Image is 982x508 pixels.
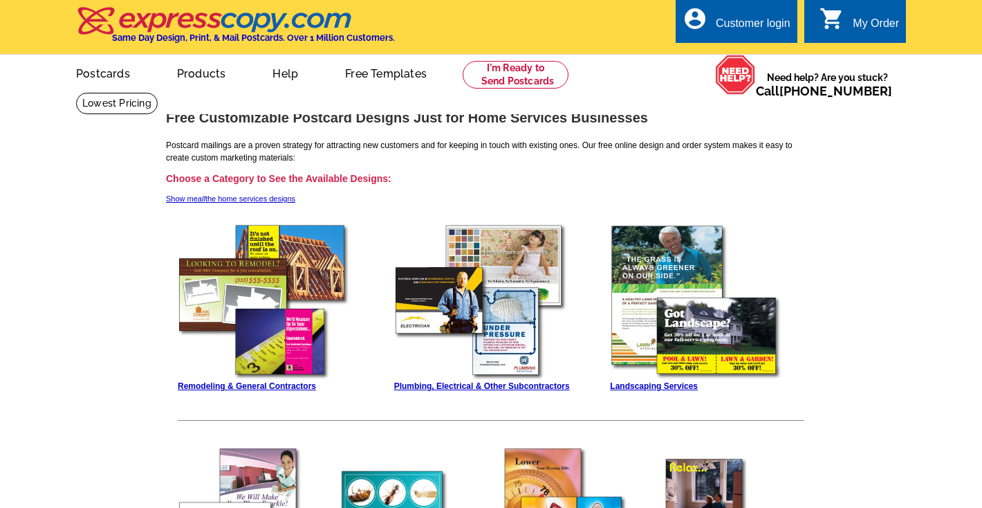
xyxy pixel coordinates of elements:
[610,381,698,391] a: Landscaping Services
[819,6,844,31] i: shopping_cart
[166,194,295,203] a: Show meallthe home services designs
[756,84,892,98] span: Call
[394,381,570,391] a: Plumbing, Electrical & Other Subcontractors
[178,381,316,391] a: Remodeling & General Contractors
[610,372,783,382] a: landscaping direct mail
[756,71,899,98] span: Need help? Are you stuck?
[54,56,152,89] a: Postcards
[394,372,567,382] a: subcontractors direct mail postcards
[155,56,248,89] a: Products
[715,55,756,95] img: help
[683,6,707,31] i: account_circle
[323,56,449,89] a: Free Templates
[683,15,790,33] a: account_circle Customer login
[819,15,899,33] a: shopping_cart My Order
[166,111,816,125] h1: Free Customizable Postcard Designs Just for Home Services Businesses
[76,17,395,43] a: Same Day Design, Print, & Mail Postcards. Over 1 Million Customers.
[178,224,351,380] img: home remodeling direct mail postcards
[178,372,351,382] a: contractor marketing
[250,56,320,89] a: Help
[166,139,816,164] p: Postcard mailings are a proven strategy for attracting new customers and for keeping in touch wit...
[112,33,395,43] h4: Same Day Design, Print, & Mail Postcards. Over 1 Million Customers.
[716,17,790,37] div: Customer login
[394,224,567,380] img: plumbing electrical subcontractors direct mail postcards
[166,172,816,185] h3: Choose a Category to See the Available Designs:
[779,84,892,98] a: [PHONE_NUMBER]
[610,224,783,380] img: lawn care marketing postcards
[853,17,899,37] div: My Order
[198,194,205,203] em: all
